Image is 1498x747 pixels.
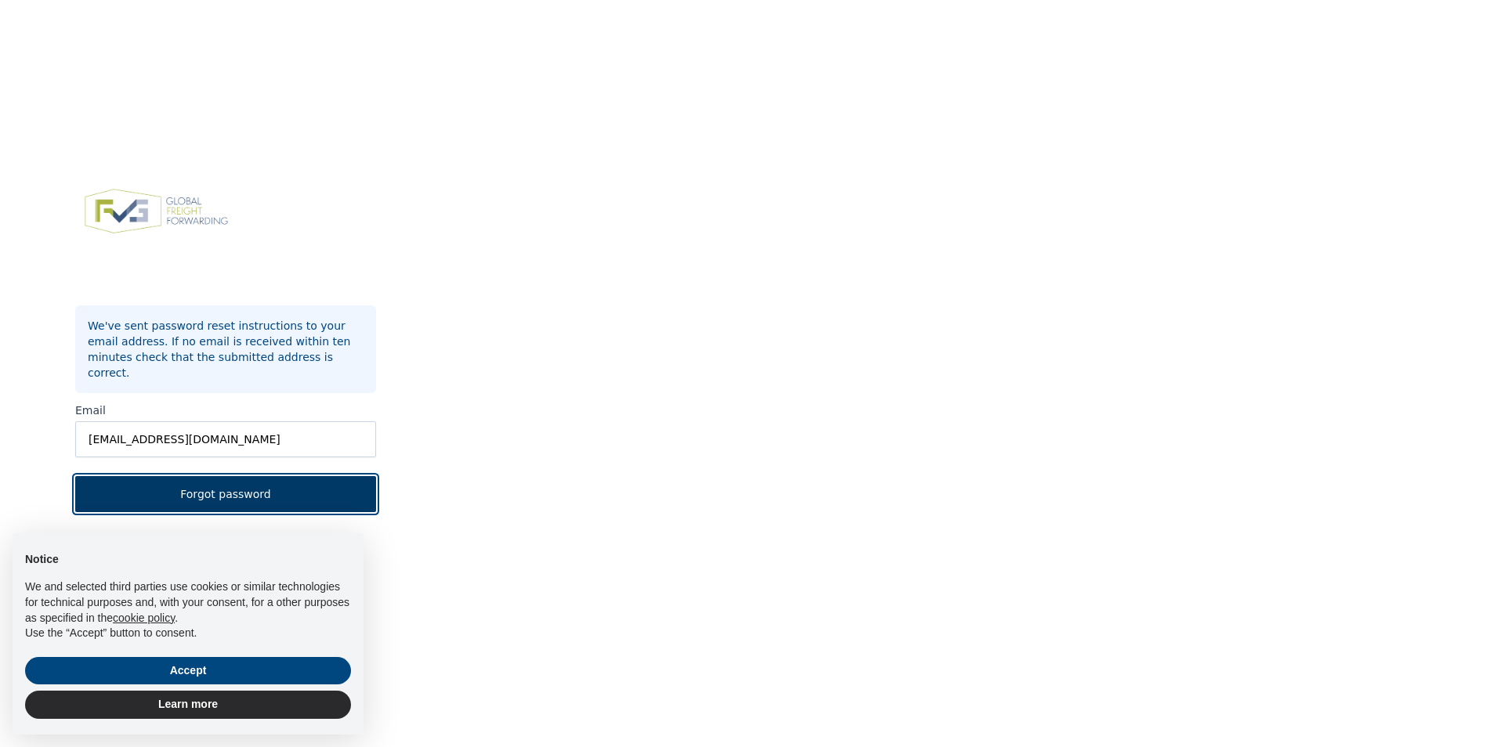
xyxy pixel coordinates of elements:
[25,552,351,568] h2: Notice
[25,626,351,641] p: Use the “Accept” button to consent.
[25,691,351,719] button: Learn more
[75,402,376,418] label: Email
[25,579,351,626] p: We and selected third parties use cookies or similar technologies for technical purposes and, wit...
[113,612,175,624] a: cookie policy
[75,180,237,243] img: FVG - Global freight forwarding
[75,421,376,457] input: Email
[25,657,351,685] button: Accept
[75,305,376,393] div: We've sent password reset instructions to your email address. If no email is received within ten ...
[75,476,376,512] button: Forgot password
